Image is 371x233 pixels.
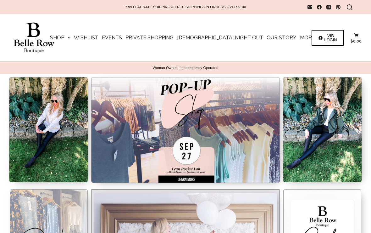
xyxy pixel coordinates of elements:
a: Wishlist [72,14,100,61]
a: Facebook [317,5,322,9]
a: Pinterest [336,5,341,9]
p: Woman Owned, Independently Operated [13,65,358,70]
p: 7.99 FLAT RATE SHIPPING & FREE SHIPPING ON ORDERS OVER $100 [125,5,246,9]
img: Belle Row Boutique [9,22,58,54]
a: Private Shopping [124,14,175,61]
a: $0.00 [351,33,362,43]
a: [DEMOGRAPHIC_DATA] Night Out [175,14,265,61]
button: Search [347,4,352,10]
bdi: 0.00 [351,39,362,43]
a: Instagram [326,5,331,9]
nav: Main Navigation [48,14,323,61]
a: More [298,14,323,61]
span: VIB LOGIN [324,34,337,42]
a: Shop [48,14,72,61]
a: Events [100,14,124,61]
a: Email [307,5,312,9]
a: Our Story [265,14,298,61]
span: $ [351,39,353,43]
a: VIB LOGIN [312,30,344,46]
